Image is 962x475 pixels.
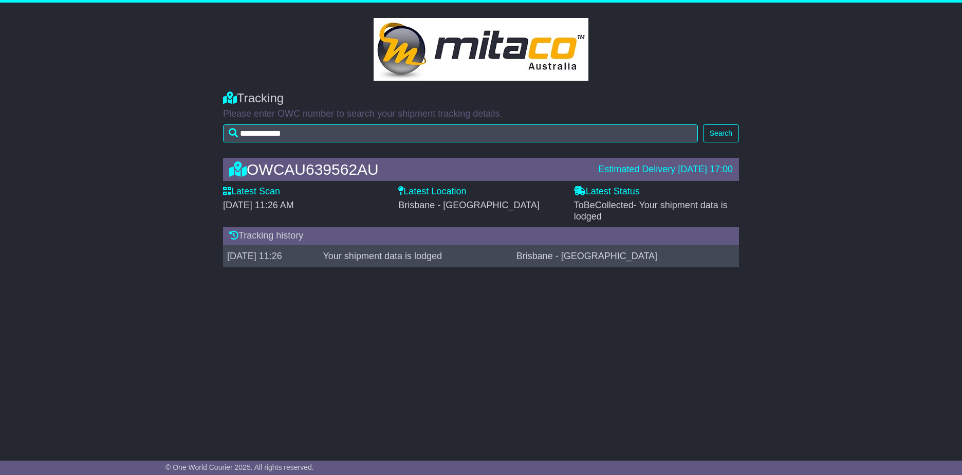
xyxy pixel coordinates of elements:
[223,245,319,267] td: [DATE] 11:26
[703,124,739,142] button: Search
[224,161,593,178] div: OWCAU639562AU
[165,463,314,471] span: © One World Courier 2025. All rights reserved.
[512,245,739,267] td: Brisbane - [GEOGRAPHIC_DATA]
[598,164,733,175] div: Estimated Delivery [DATE] 17:00
[574,200,728,222] span: ToBeCollected
[223,108,739,120] p: Please enter OWC number to search your shipment tracking details.
[574,200,728,222] span: - Your shipment data is lodged
[223,186,280,197] label: Latest Scan
[223,227,739,245] div: Tracking history
[398,200,539,210] span: Brisbane - [GEOGRAPHIC_DATA]
[223,91,739,106] div: Tracking
[374,18,588,81] img: GetCustomerLogo
[398,186,466,197] label: Latest Location
[319,245,512,267] td: Your shipment data is lodged
[223,200,294,210] span: [DATE] 11:26 AM
[574,186,640,197] label: Latest Status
